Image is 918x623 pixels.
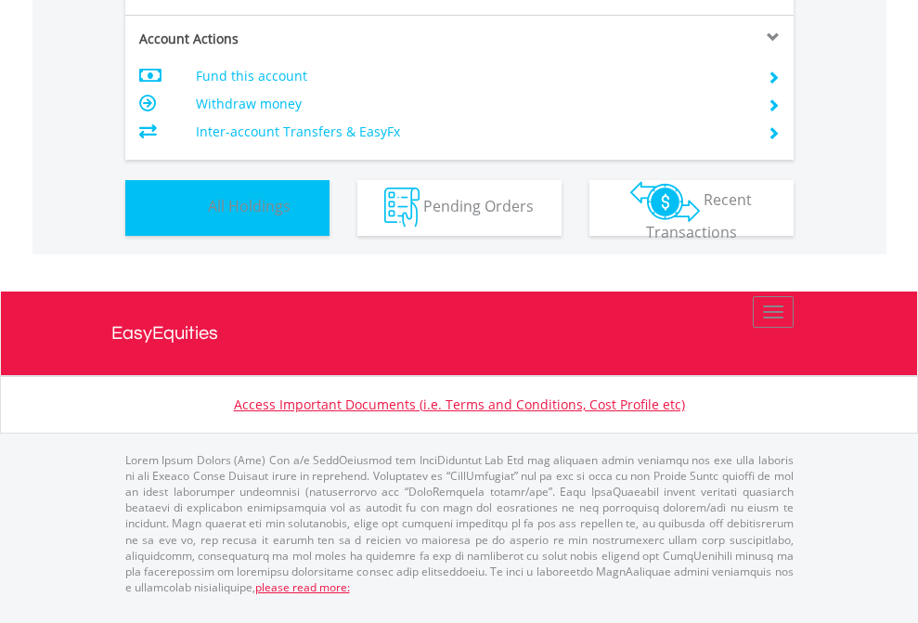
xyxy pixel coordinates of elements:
[384,188,420,227] img: pending_instructions-wht.png
[255,579,350,595] a: please read more:
[646,189,753,242] span: Recent Transactions
[196,118,744,146] td: Inter-account Transfers & EasyFx
[125,180,330,236] button: All Holdings
[111,292,808,375] a: EasyEquities
[164,188,204,227] img: holdings-wht.png
[196,62,744,90] td: Fund this account
[208,196,291,216] span: All Holdings
[423,196,534,216] span: Pending Orders
[357,180,562,236] button: Pending Orders
[234,396,685,413] a: Access Important Documents (i.e. Terms and Conditions, Cost Profile etc)
[630,181,700,222] img: transactions-zar-wht.png
[125,452,794,595] p: Lorem Ipsum Dolors (Ame) Con a/e SeddOeiusmod tem InciDiduntut Lab Etd mag aliquaen admin veniamq...
[196,90,744,118] td: Withdraw money
[589,180,794,236] button: Recent Transactions
[125,30,459,48] div: Account Actions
